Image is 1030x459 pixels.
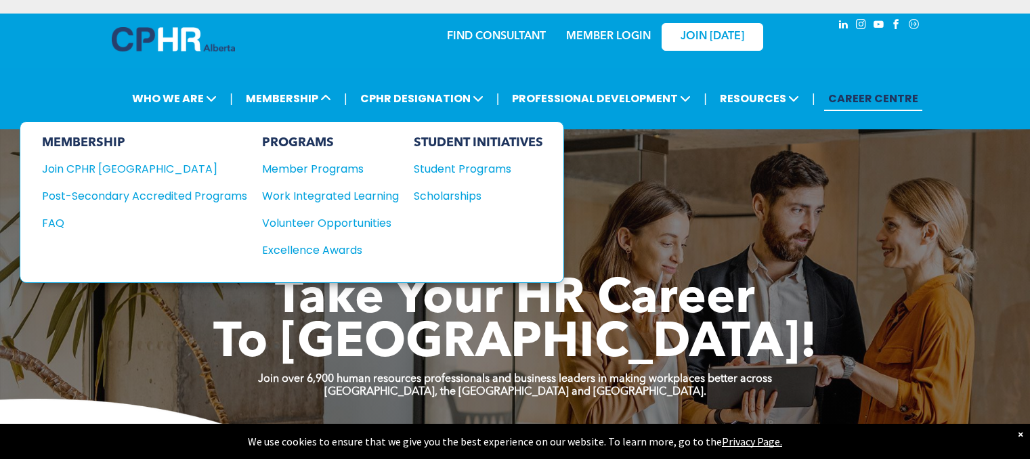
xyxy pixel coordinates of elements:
[716,86,803,111] span: RESOURCES
[262,135,399,150] div: PROGRAMS
[812,85,815,112] li: |
[128,86,221,111] span: WHO WE ARE
[496,85,500,112] li: |
[414,160,530,177] div: Student Programs
[262,160,385,177] div: Member Programs
[262,242,385,259] div: Excellence Awards
[262,242,399,259] a: Excellence Awards
[275,276,755,324] span: Take Your HR Career
[889,17,904,35] a: facebook
[824,86,922,111] a: CAREER CENTRE
[566,31,651,42] a: MEMBER LOGIN
[262,215,385,232] div: Volunteer Opportunities
[112,27,235,51] img: A blue and white logo for cp alberta
[414,188,543,204] a: Scholarships
[681,30,744,43] span: JOIN [DATE]
[258,374,772,385] strong: Join over 6,900 human resources professionals and business leaders in making workplaces better ac...
[414,160,543,177] a: Student Programs
[262,215,399,232] a: Volunteer Opportunities
[872,17,886,35] a: youtube
[704,85,707,112] li: |
[1018,427,1023,441] div: Dismiss notification
[854,17,869,35] a: instagram
[907,17,922,35] a: Social network
[324,387,706,397] strong: [GEOGRAPHIC_DATA], the [GEOGRAPHIC_DATA] and [GEOGRAPHIC_DATA].
[262,188,399,204] a: Work Integrated Learning
[213,320,817,368] span: To [GEOGRAPHIC_DATA]!
[662,23,763,51] a: JOIN [DATE]
[242,86,335,111] span: MEMBERSHIP
[230,85,233,112] li: |
[447,31,546,42] a: FIND CONSULTANT
[508,86,695,111] span: PROFESSIONAL DEVELOPMENT
[42,215,227,232] div: FAQ
[414,188,530,204] div: Scholarships
[836,17,851,35] a: linkedin
[42,135,247,150] div: MEMBERSHIP
[356,86,488,111] span: CPHR DESIGNATION
[42,160,227,177] div: Join CPHR [GEOGRAPHIC_DATA]
[42,188,227,204] div: Post-Secondary Accredited Programs
[722,435,782,448] a: Privacy Page.
[344,85,347,112] li: |
[42,188,247,204] a: Post-Secondary Accredited Programs
[42,215,247,232] a: FAQ
[262,188,385,204] div: Work Integrated Learning
[42,160,247,177] a: Join CPHR [GEOGRAPHIC_DATA]
[262,160,399,177] a: Member Programs
[414,135,543,150] div: STUDENT INITIATIVES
